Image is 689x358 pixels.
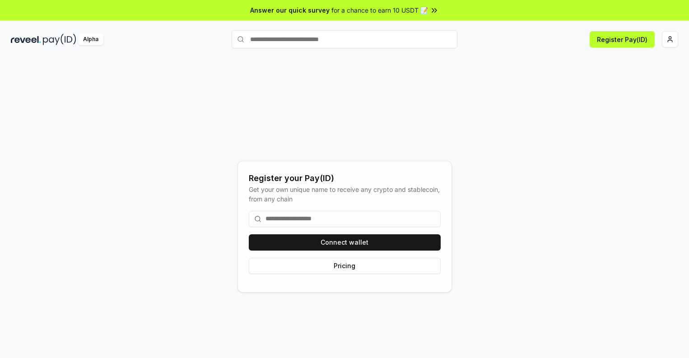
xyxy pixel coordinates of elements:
img: pay_id [43,34,76,45]
span: for a chance to earn 10 USDT 📝 [331,5,428,15]
span: Answer our quick survey [250,5,330,15]
div: Alpha [78,34,103,45]
button: Register Pay(ID) [590,31,655,47]
button: Pricing [249,258,441,274]
button: Connect wallet [249,234,441,251]
div: Register your Pay(ID) [249,172,441,185]
img: reveel_dark [11,34,41,45]
div: Get your own unique name to receive any crypto and stablecoin, from any chain [249,185,441,204]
